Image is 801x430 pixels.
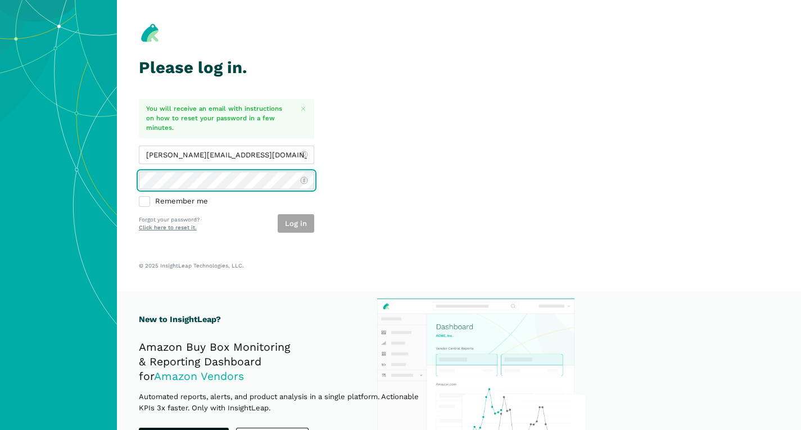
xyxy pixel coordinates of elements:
p: Forgot your password? [139,216,200,224]
a: Click here to reset it. [139,224,197,230]
input: admin@insightleap.com [139,146,314,164]
h2: Amazon Buy Box Monitoring & Reporting Dashboard for [139,340,431,384]
p: © 2025 InsightLeap Technologies, LLC. [139,262,779,269]
span: Amazon Vendors [154,370,244,383]
p: Automated reports, alerts, and product analysis in a single platform. Actionable KPIs 3x faster. ... [139,391,431,413]
p: You will receive an email with instructions on how to reset your password in a few minutes. [146,104,289,133]
h1: New to InsightLeap? [139,313,431,326]
h1: Please log in. [139,58,314,77]
button: Close [297,102,310,115]
label: Remember me [139,197,314,207]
